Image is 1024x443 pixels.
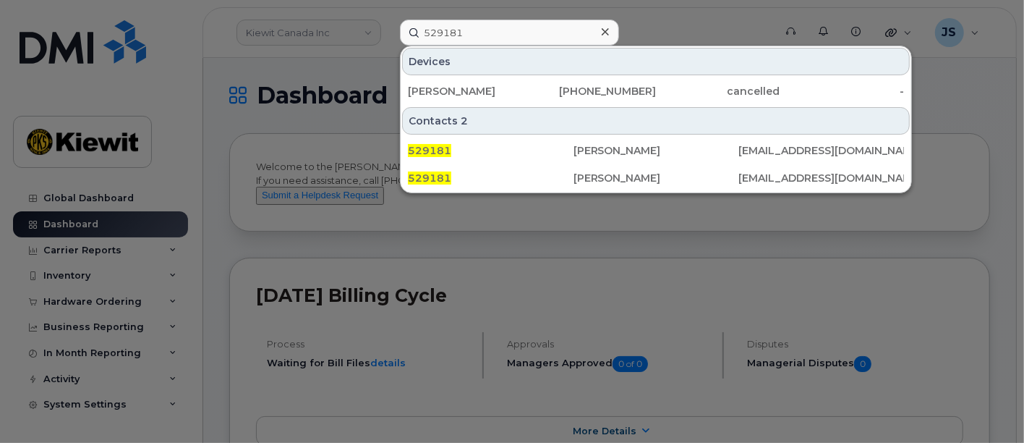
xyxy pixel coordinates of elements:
div: [PERSON_NAME] [573,143,739,158]
div: [PERSON_NAME] [573,171,739,185]
a: 529181[PERSON_NAME][EMAIL_ADDRESS][DOMAIN_NAME] [402,165,910,191]
div: [PERSON_NAME] [408,84,532,98]
span: 2 [461,114,468,128]
div: Devices [402,48,910,75]
a: 529181[PERSON_NAME][EMAIL_ADDRESS][DOMAIN_NAME] [402,138,910,164]
div: Contacts [402,107,910,135]
div: [EMAIL_ADDRESS][DOMAIN_NAME] [738,143,904,158]
div: [EMAIL_ADDRESS][DOMAIN_NAME] [738,171,904,185]
div: [PHONE_NUMBER] [532,84,657,98]
span: 529181 [408,172,451,185]
iframe: Messenger Launcher [961,380,1013,432]
span: 529181 [408,144,451,157]
div: - [780,84,905,98]
a: [PERSON_NAME][PHONE_NUMBER]cancelled- [402,78,910,104]
div: cancelled [656,84,780,98]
